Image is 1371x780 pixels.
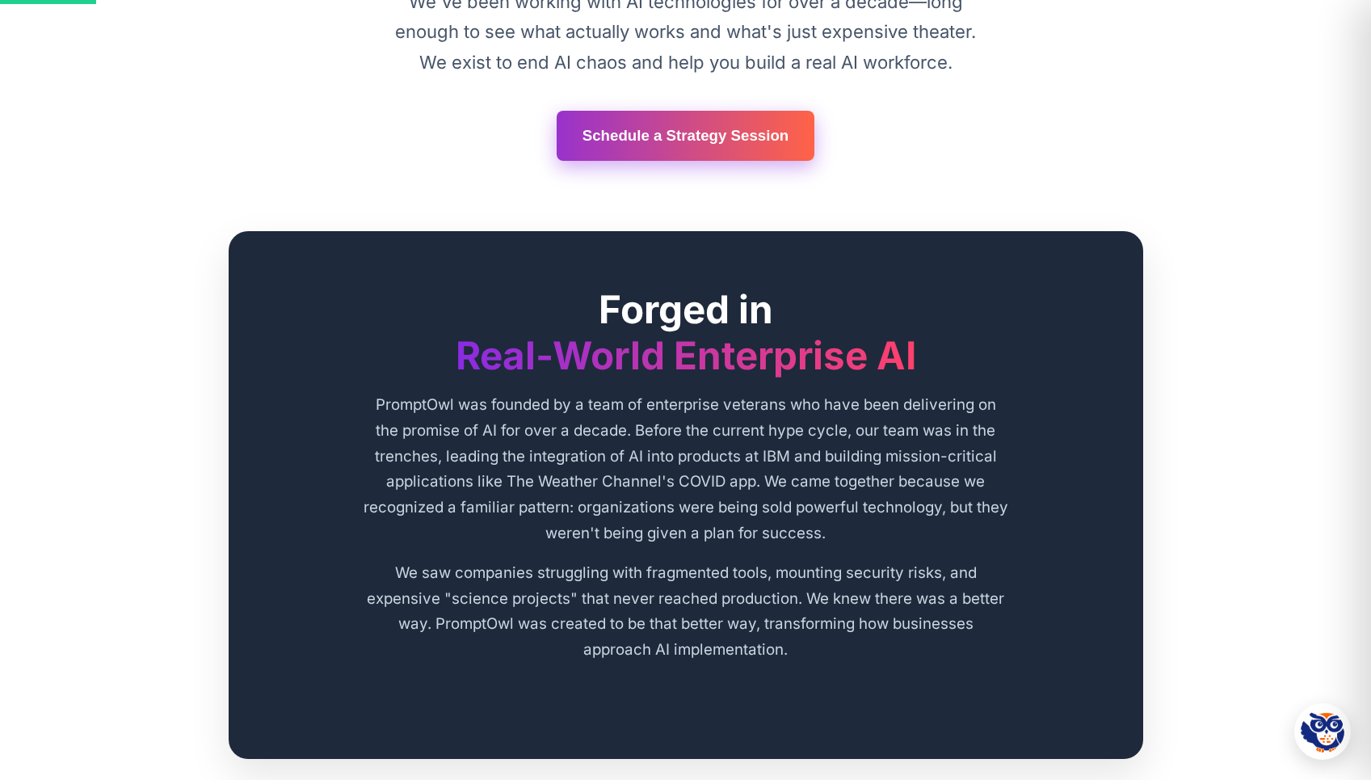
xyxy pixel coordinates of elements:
a: Schedule a Strategy Session [557,111,815,161]
p: We saw companies struggling with fragmented tools, mounting security risks, and expensive "scienc... [363,560,1009,663]
img: Hootie - PromptOwl AI Assistant [1301,710,1344,753]
p: PromptOwl was founded by a team of enterprise veterans who have been delivering on the promise of... [363,392,1009,546]
span: Real-World Enterprise AI [456,332,916,378]
h2: Forged in [363,286,1009,378]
